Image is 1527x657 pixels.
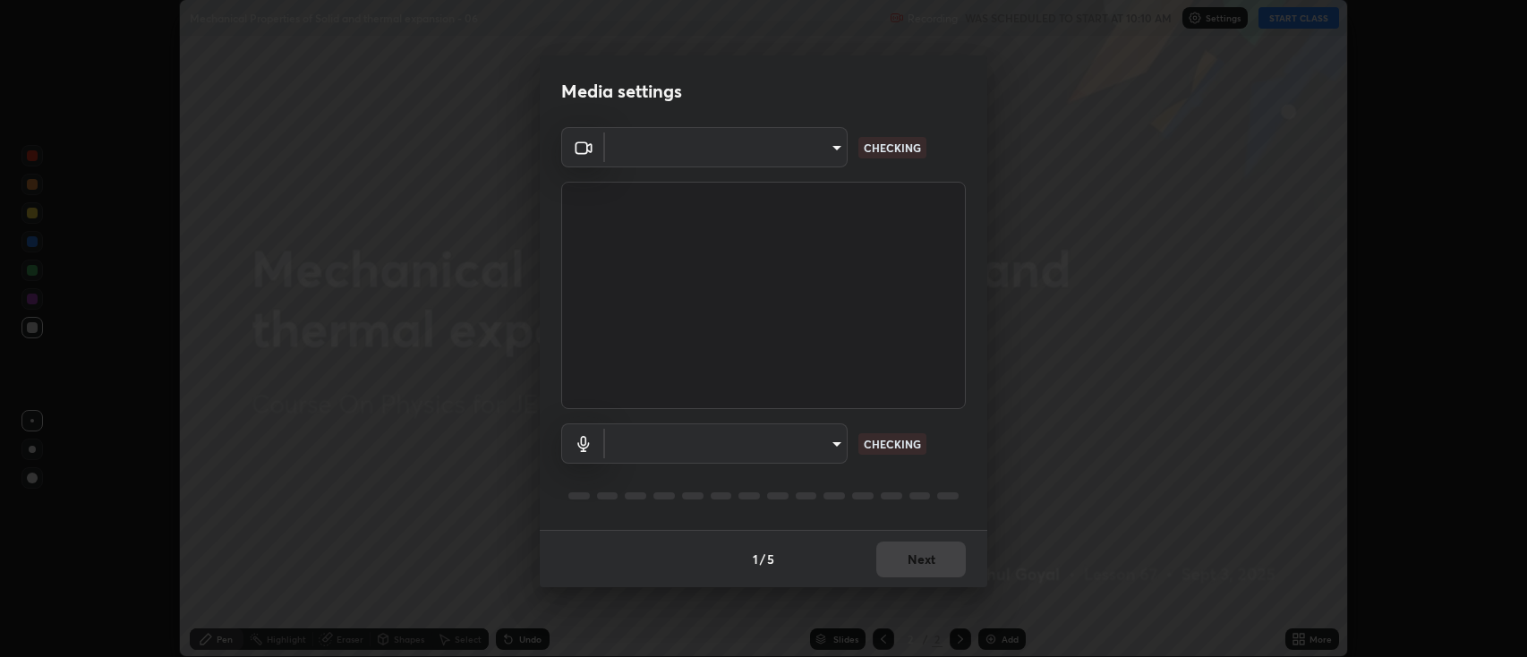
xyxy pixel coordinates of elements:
p: CHECKING [864,436,921,452]
div: ​ [605,127,848,167]
h4: 1 [753,550,758,568]
div: ​ [605,423,848,464]
h4: / [760,550,765,568]
h4: 5 [767,550,774,568]
p: CHECKING [864,140,921,156]
h2: Media settings [561,80,682,103]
